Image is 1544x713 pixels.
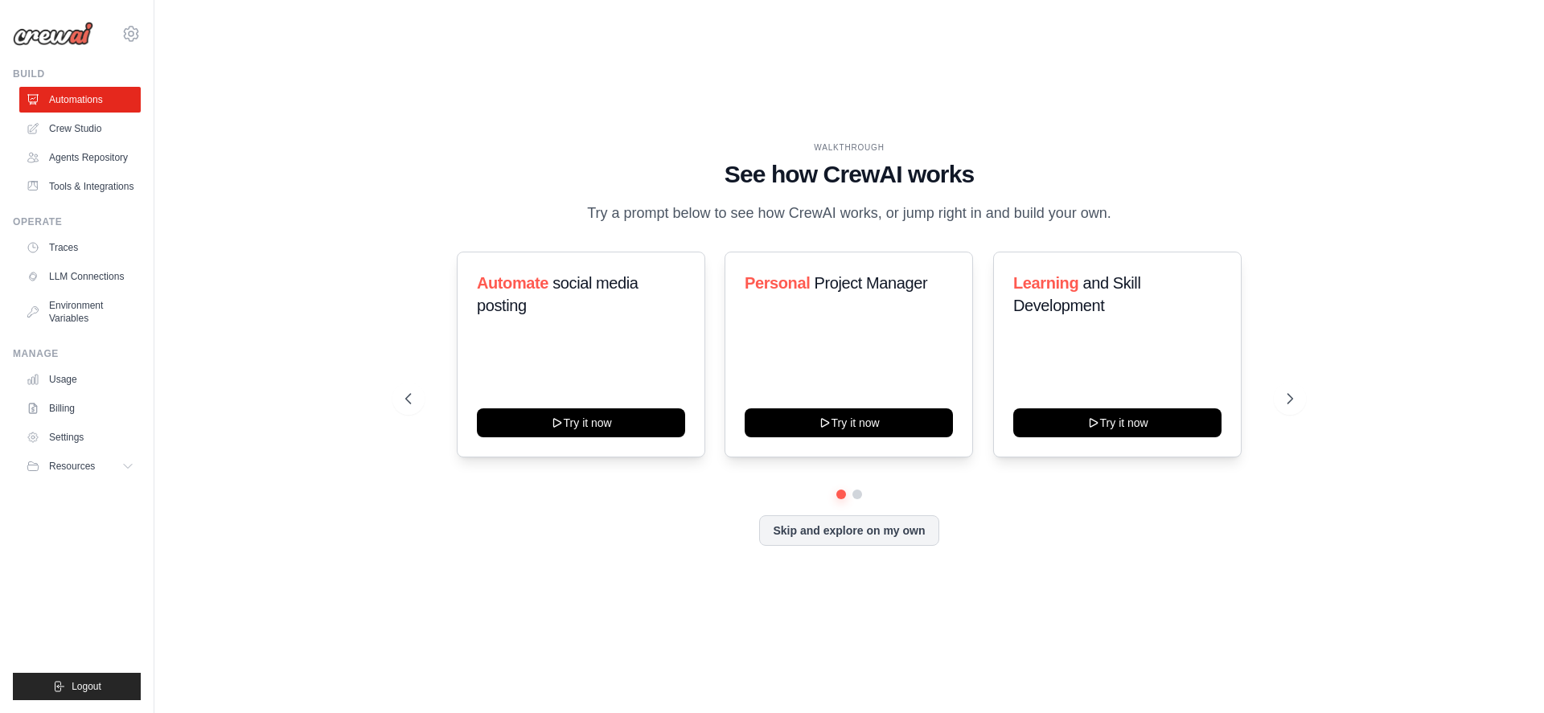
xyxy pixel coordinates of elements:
a: Billing [19,395,141,421]
span: Personal [745,274,810,292]
button: Logout [13,673,141,700]
button: Skip and explore on my own [759,515,938,546]
span: Logout [72,680,101,693]
div: Build [13,68,141,80]
div: Manage [13,347,141,360]
a: Automations [19,87,141,113]
span: Project Manager [815,274,928,292]
span: Automate [477,274,548,292]
a: Agents Repository [19,145,141,170]
a: Tools & Integrations [19,174,141,199]
span: Resources [49,460,95,473]
a: LLM Connections [19,264,141,289]
a: Crew Studio [19,116,141,141]
a: Settings [19,424,141,450]
a: Usage [19,367,141,392]
img: Logo [13,22,93,46]
button: Try it now [1013,408,1222,437]
button: Try it now [745,408,953,437]
div: WALKTHROUGH [405,141,1293,154]
button: Resources [19,453,141,479]
div: Operate [13,215,141,228]
span: and Skill Development [1013,274,1140,314]
p: Try a prompt below to see how CrewAI works, or jump right in and build your own. [579,202,1119,225]
h1: See how CrewAI works [405,160,1293,189]
a: Traces [19,235,141,260]
span: Learning [1013,274,1078,292]
span: social media posting [477,274,639,314]
button: Try it now [477,408,685,437]
a: Environment Variables [19,293,141,331]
